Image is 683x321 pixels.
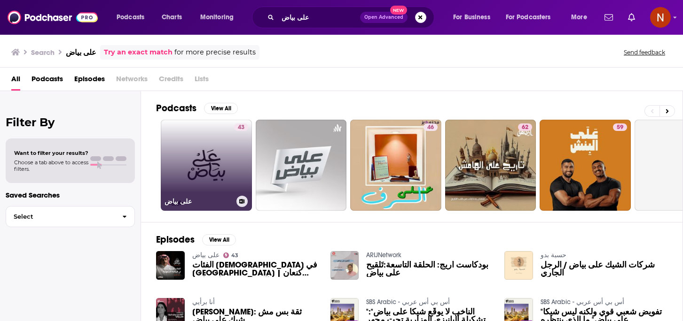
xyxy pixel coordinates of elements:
[74,71,105,91] a: Episodes
[174,47,256,58] span: for more precise results
[617,123,623,132] span: 59
[31,71,63,91] a: Podcasts
[104,47,173,58] a: Try an exact match
[6,206,135,227] button: Select
[162,11,182,24] span: Charts
[522,123,528,132] span: 62
[204,103,238,114] button: View All
[31,48,55,57] h3: Search
[156,102,196,114] h2: Podcasts
[447,10,502,25] button: open menu
[223,252,239,258] a: 43
[192,251,220,259] a: على بياض
[621,48,668,56] button: Send feedback
[200,11,234,24] span: Monitoring
[500,10,565,25] button: open menu
[650,7,671,28] span: Logged in as AdelNBM
[278,10,360,25] input: Search podcasts, credits, & more...
[650,7,671,28] button: Show profile menu
[194,10,246,25] button: open menu
[156,234,195,245] h2: Episodes
[427,123,434,132] span: 46
[192,298,215,306] a: أنا برأيي
[159,71,183,91] span: Credits
[541,298,624,306] a: SBS Arabic - أس بي أس عربي
[366,261,493,277] a: بودكاست أريج: الحلقة التاسعة:تَلقيح على بياض
[541,261,667,277] a: شركات الشيك على بياض / الرجل الجاري
[518,123,532,131] a: 62
[238,123,244,132] span: 43
[650,7,671,28] img: User Profile
[624,9,639,25] a: Show notifications dropdown
[453,11,490,24] span: For Business
[66,48,96,57] h3: على بياض
[506,11,551,24] span: For Podcasters
[202,234,236,245] button: View All
[156,10,188,25] a: Charts
[8,8,98,26] img: Podchaser - Follow, Share and Rate Podcasts
[364,15,403,20] span: Open Advanced
[445,120,536,211] a: 62
[6,115,135,129] h2: Filter By
[165,198,233,206] h3: على بياض
[231,253,238,258] span: 43
[6,214,115,220] span: Select
[613,123,627,131] a: 59
[195,71,209,91] span: Lists
[390,6,407,15] span: New
[14,159,88,172] span: Choose a tab above to access filters.
[110,10,157,25] button: open menu
[540,120,631,211] a: 59
[192,261,319,277] a: الفئات السنية في الرياضة السعودية | كنعان الكنعاني في على بياض
[6,191,135,199] p: Saved Searches
[192,261,319,277] span: الفئات [DEMOGRAPHIC_DATA] في [GEOGRAPHIC_DATA] | كنعان الكنعاني في على بياض
[565,10,599,25] button: open menu
[571,11,587,24] span: More
[261,7,443,28] div: Search podcasts, credits, & more...
[360,12,408,23] button: Open AdvancedNew
[234,123,248,131] a: 43
[161,120,252,211] a: 43على بياض
[156,234,236,245] a: EpisodesView All
[366,298,450,306] a: SBS Arabic - أس بي أس عربي
[424,123,438,131] a: 46
[366,251,401,259] a: ARIJNetwork
[117,11,144,24] span: Podcasts
[601,9,617,25] a: Show notifications dropdown
[330,251,359,280] img: بودكاست أريج: الحلقة التاسعة:تَلقيح على بياض
[116,71,148,91] span: Networks
[504,251,533,280] img: شركات الشيك على بياض / الرجل الجاري
[156,102,238,114] a: PodcastsView All
[11,71,20,91] a: All
[14,150,88,156] span: Want to filter your results?
[156,251,185,280] img: الفئات السنية في الرياضة السعودية | كنعان الكنعاني في على بياض
[350,120,441,211] a: 46
[541,251,566,259] a: حسبة بدو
